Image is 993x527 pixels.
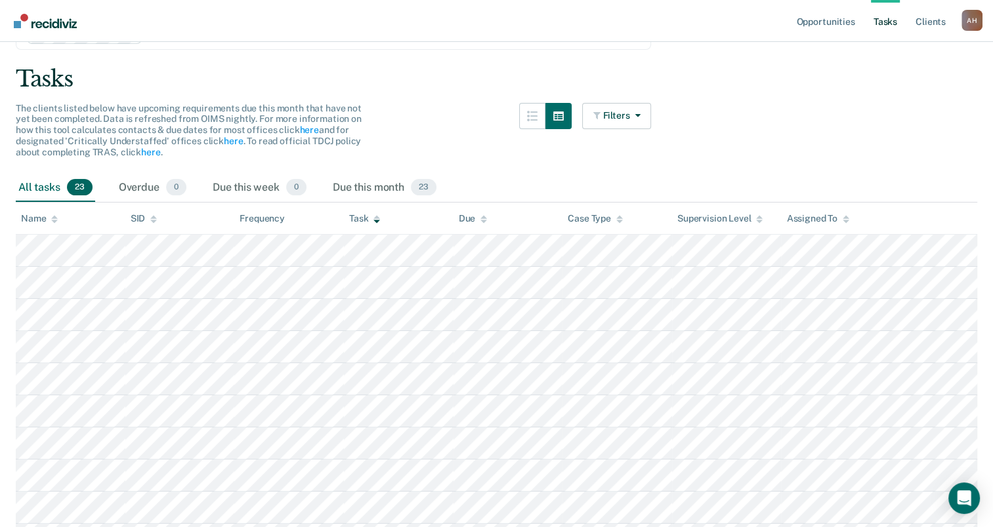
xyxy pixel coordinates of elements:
div: Due this month23 [330,174,439,203]
span: 0 [166,179,186,196]
div: SID [131,213,158,224]
a: here [224,136,243,146]
button: Profile dropdown button [961,10,982,31]
div: All tasks23 [16,174,95,203]
div: Due [459,213,488,224]
div: Due this week0 [210,174,309,203]
span: 23 [411,179,436,196]
div: Assigned To [786,213,849,224]
div: Supervision Level [677,213,763,224]
span: The clients listed below have upcoming requirements due this month that have not yet been complet... [16,103,362,157]
img: Recidiviz [14,14,77,28]
div: Task [349,213,380,224]
button: Filters [582,103,652,129]
span: 0 [286,179,306,196]
div: Case Type [568,213,623,224]
span: 23 [67,179,93,196]
div: A H [961,10,982,31]
div: Tasks [16,66,977,92]
div: Frequency [240,213,285,224]
div: Open Intercom Messenger [948,482,980,514]
div: Overdue0 [116,174,189,203]
a: here [141,147,160,157]
div: Name [21,213,58,224]
a: here [299,125,318,135]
